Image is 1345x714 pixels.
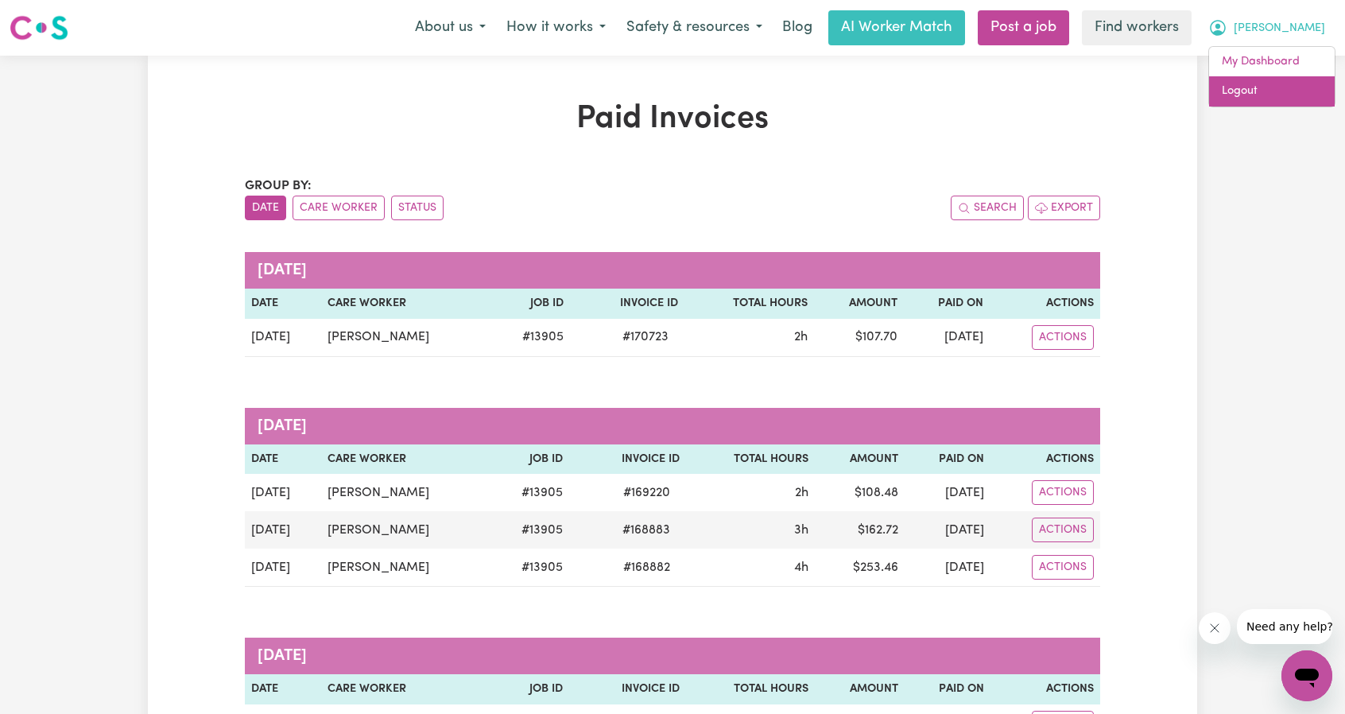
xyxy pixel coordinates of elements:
[686,444,815,475] th: Total Hours
[613,328,678,347] span: # 170723
[490,289,569,319] th: Job ID
[245,444,321,475] th: Date
[1032,325,1094,350] button: Actions
[794,524,808,537] span: 3 hours
[686,674,815,704] th: Total Hours
[321,319,490,357] td: [PERSON_NAME]
[1032,518,1094,542] button: Actions
[245,408,1100,444] caption: [DATE]
[245,549,321,587] td: [DATE]
[814,289,905,319] th: Amount
[614,558,680,577] span: # 168882
[828,10,965,45] a: AI Worker Match
[1032,480,1094,505] button: Actions
[684,289,813,319] th: Total Hours
[795,487,808,499] span: 2 hours
[490,319,569,357] td: # 13905
[815,444,905,475] th: Amount
[904,319,990,357] td: [DATE]
[990,289,1100,319] th: Actions
[1032,555,1094,580] button: Actions
[815,474,905,511] td: $ 108.48
[10,14,68,42] img: Careseekers logo
[905,549,990,587] td: [DATE]
[905,511,990,549] td: [DATE]
[10,11,96,24] span: Need any help?
[815,674,905,704] th: Amount
[245,180,312,192] span: Group by:
[321,549,490,587] td: [PERSON_NAME]
[815,511,905,549] td: $ 162.72
[990,674,1100,704] th: Actions
[293,196,385,220] button: sort invoices by care worker
[773,10,822,45] a: Blog
[1082,10,1192,45] a: Find workers
[1234,20,1325,37] span: [PERSON_NAME]
[245,638,1100,674] caption: [DATE]
[978,10,1069,45] a: Post a job
[245,511,321,549] td: [DATE]
[814,319,905,357] td: $ 107.70
[245,252,1100,289] caption: [DATE]
[1028,196,1100,220] button: Export
[321,444,490,475] th: Care Worker
[490,549,569,587] td: # 13905
[905,444,990,475] th: Paid On
[614,483,680,503] span: # 169220
[321,674,490,704] th: Care Worker
[613,521,680,540] span: # 168883
[490,511,569,549] td: # 13905
[569,674,686,704] th: Invoice ID
[496,11,616,45] button: How it works
[794,561,808,574] span: 4 hours
[490,474,569,511] td: # 13905
[10,10,68,46] a: Careseekers logo
[1199,612,1231,644] iframe: Close message
[904,289,990,319] th: Paid On
[990,444,1100,475] th: Actions
[490,674,569,704] th: Job ID
[490,444,569,475] th: Job ID
[1209,76,1335,107] a: Logout
[1237,609,1332,644] iframe: Message from company
[951,196,1024,220] button: Search
[245,319,321,357] td: [DATE]
[1198,11,1335,45] button: My Account
[245,674,321,704] th: Date
[321,474,490,511] td: [PERSON_NAME]
[569,444,686,475] th: Invoice ID
[245,474,321,511] td: [DATE]
[794,331,808,343] span: 2 hours
[616,11,773,45] button: Safety & resources
[391,196,444,220] button: sort invoices by paid status
[570,289,685,319] th: Invoice ID
[1208,46,1335,107] div: My Account
[245,289,321,319] th: Date
[321,289,490,319] th: Care Worker
[905,474,990,511] td: [DATE]
[245,100,1100,138] h1: Paid Invoices
[245,196,286,220] button: sort invoices by date
[905,674,990,704] th: Paid On
[321,511,490,549] td: [PERSON_NAME]
[1281,650,1332,701] iframe: Button to launch messaging window
[405,11,496,45] button: About us
[1209,47,1335,77] a: My Dashboard
[815,549,905,587] td: $ 253.46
